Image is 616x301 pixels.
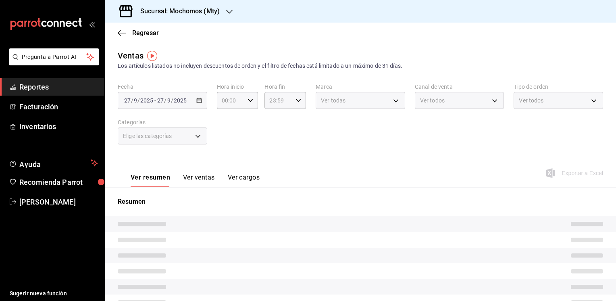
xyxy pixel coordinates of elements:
button: Ver ventas [183,173,215,187]
input: -- [167,97,171,104]
button: open_drawer_menu [89,21,95,27]
span: Ver todos [420,96,445,105]
span: Sugerir nueva función [10,289,98,298]
div: Los artículos listados no incluyen descuentos de orden y el filtro de fechas está limitado a un m... [118,62,603,70]
span: Reportes [19,82,98,92]
input: -- [124,97,131,104]
label: Fecha [118,84,207,90]
span: Pregunta a Parrot AI [22,53,87,61]
button: Ver resumen [131,173,170,187]
div: navigation tabs [131,173,260,187]
label: Hora fin [264,84,306,90]
span: Recomienda Parrot [19,177,98,188]
h3: Sucursal: Mochomos (Mty) [134,6,220,16]
span: Regresar [132,29,159,37]
span: Elige las categorías [123,132,172,140]
img: Tooltip marker [147,51,157,61]
span: / [137,97,140,104]
span: Ayuda [19,158,87,168]
label: Hora inicio [217,84,258,90]
div: Ventas [118,50,144,62]
p: Resumen [118,197,603,207]
label: Canal de venta [415,84,504,90]
span: Facturación [19,101,98,112]
span: / [164,97,166,104]
span: Ver todas [321,96,345,105]
span: Inventarios [19,121,98,132]
span: [PERSON_NAME] [19,196,98,207]
input: -- [133,97,137,104]
input: ---- [173,97,187,104]
button: Pregunta a Parrot AI [9,48,99,65]
label: Tipo de orden [514,84,603,90]
label: Marca [316,84,405,90]
label: Categorías [118,119,207,125]
span: / [131,97,133,104]
button: Ver cargos [228,173,260,187]
span: / [171,97,173,104]
button: Regresar [118,29,159,37]
input: -- [157,97,164,104]
span: - [154,97,156,104]
span: Ver todos [519,96,543,105]
a: Pregunta a Parrot AI [6,59,99,67]
input: ---- [140,97,154,104]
